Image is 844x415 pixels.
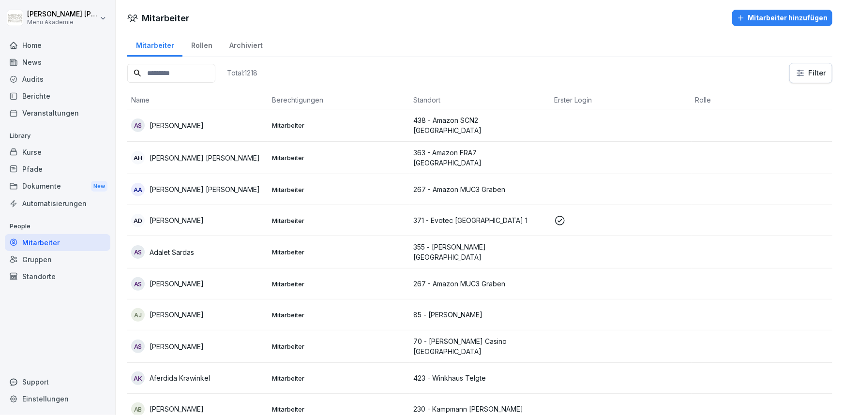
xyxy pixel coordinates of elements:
a: Veranstaltungen [5,104,110,121]
p: Mitarbeiter [272,405,405,414]
p: 355 - [PERSON_NAME] [GEOGRAPHIC_DATA] [413,242,546,262]
a: Kurse [5,144,110,161]
p: Aferdida Krawinkel [150,373,210,383]
div: AK [131,371,145,385]
p: Mitarbeiter [272,153,405,162]
p: 423 - Winkhaus Telgte [413,373,546,383]
p: [PERSON_NAME] [150,215,204,225]
p: [PERSON_NAME] [150,120,204,131]
th: Berechtigungen [268,91,409,109]
button: Filter [790,63,832,83]
p: Mitarbeiter [272,280,405,288]
p: [PERSON_NAME] [PERSON_NAME] [150,153,260,163]
th: Standort [409,91,550,109]
div: Filter [796,68,826,78]
p: 85 - [PERSON_NAME] [413,310,546,320]
div: AJ [131,308,145,322]
p: 230 - Kampmann [PERSON_NAME] [413,404,546,414]
p: [PERSON_NAME] [150,310,204,320]
p: Mitarbeiter [272,216,405,225]
p: [PERSON_NAME] [150,279,204,289]
p: Library [5,128,110,144]
a: Standorte [5,268,110,285]
div: AS [131,340,145,353]
a: DokumenteNew [5,178,110,195]
a: Rollen [182,32,221,57]
a: Pfade [5,161,110,178]
a: Berichte [5,88,110,104]
div: Support [5,373,110,390]
p: [PERSON_NAME] [150,404,204,414]
p: Mitarbeiter [272,248,405,256]
p: 438 - Amazon SCN2 [GEOGRAPHIC_DATA] [413,115,546,135]
a: News [5,54,110,71]
div: AA [131,183,145,196]
h1: Mitarbeiter [142,12,189,25]
a: Einstellungen [5,390,110,407]
p: 267 - Amazon MUC3 Graben [413,184,546,194]
p: Total: 1218 [227,68,257,77]
th: Rolle [692,91,832,109]
div: Mitarbeiter hinzufügen [737,13,828,23]
a: Gruppen [5,251,110,268]
p: Mitarbeiter [272,311,405,319]
p: Mitarbeiter [272,121,405,130]
p: 371 - Evotec [GEOGRAPHIC_DATA] 1 [413,215,546,225]
div: AS [131,277,145,291]
div: New [91,181,107,192]
p: 363 - Amazon FRA7 [GEOGRAPHIC_DATA] [413,148,546,168]
div: AD [131,214,145,227]
div: AH [131,151,145,164]
p: Menü Akademie [27,19,98,26]
a: Audits [5,71,110,88]
div: AS [131,245,145,259]
p: Mitarbeiter [272,342,405,351]
p: 70 - [PERSON_NAME] Casino [GEOGRAPHIC_DATA] [413,336,546,356]
a: Archiviert [221,32,271,57]
div: Dokumente [5,178,110,195]
p: [PERSON_NAME] [PERSON_NAME] [27,10,98,18]
p: Mitarbeiter [272,374,405,383]
p: Mitarbeiter [272,185,405,194]
a: Mitarbeiter [127,32,182,57]
button: Mitarbeiter hinzufügen [732,10,832,26]
p: Adalet Sardas [150,247,194,257]
p: [PERSON_NAME] [PERSON_NAME] [150,184,260,194]
p: [PERSON_NAME] [150,341,204,352]
a: Automatisierungen [5,195,110,212]
a: Mitarbeiter [5,234,110,251]
div: AS [131,119,145,132]
th: Name [127,91,268,109]
p: People [5,219,110,234]
th: Erster Login [550,91,691,109]
a: Home [5,37,110,54]
p: 267 - Amazon MUC3 Graben [413,279,546,289]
